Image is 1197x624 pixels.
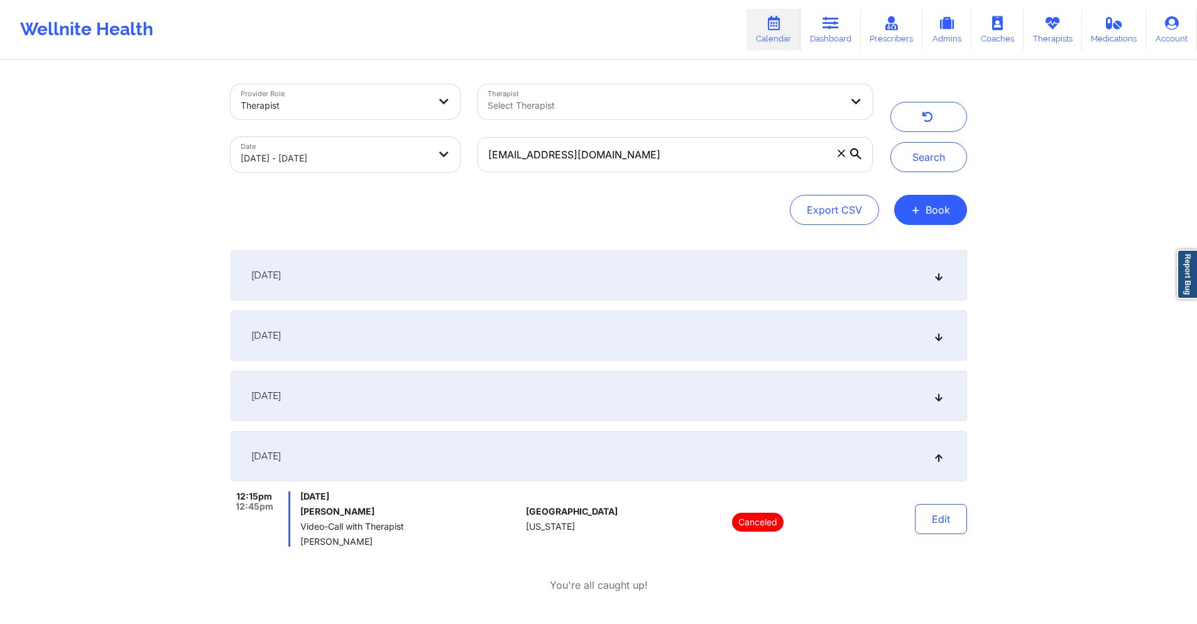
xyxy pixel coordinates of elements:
[894,195,967,225] button: +Book
[861,9,923,50] a: Prescribers
[251,390,281,402] span: [DATE]
[526,522,575,532] span: [US_STATE]
[1146,9,1197,50] a: Account
[300,491,521,501] span: [DATE]
[1082,9,1147,50] a: Medications
[241,92,429,119] div: Therapist
[790,195,879,225] button: Export CSV
[746,9,801,50] a: Calendar
[1024,9,1082,50] a: Therapists
[251,450,281,463] span: [DATE]
[300,506,521,517] h6: [PERSON_NAME]
[971,9,1024,50] a: Coaches
[241,145,429,172] div: [DATE] - [DATE]
[478,137,872,172] input: Search by patient email
[890,142,967,172] button: Search
[251,269,281,282] span: [DATE]
[1177,249,1197,299] a: Report Bug
[236,491,272,501] span: 12:15pm
[300,522,521,532] span: Video-Call with Therapist
[911,206,921,213] span: +
[236,501,273,512] span: 12:45pm
[922,9,971,50] a: Admins
[550,578,648,593] p: You're all caught up!
[801,9,861,50] a: Dashboard
[732,513,784,532] p: Canceled
[526,506,618,517] span: [GEOGRAPHIC_DATA]
[251,329,281,342] span: [DATE]
[915,504,967,534] button: Edit
[300,537,521,547] span: [PERSON_NAME]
